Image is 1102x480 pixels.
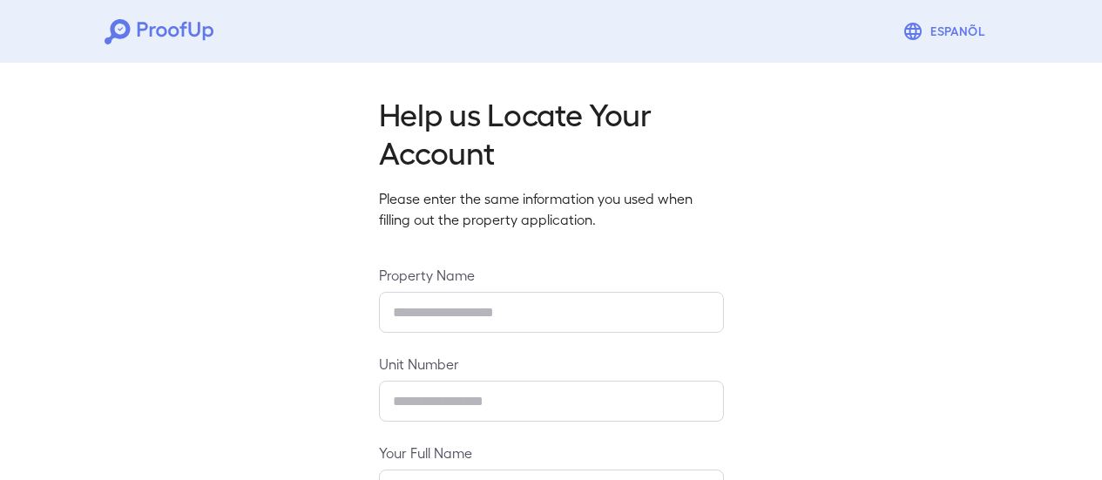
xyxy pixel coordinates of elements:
[379,443,724,463] label: Your Full Name
[896,14,997,49] button: Espanõl
[379,188,724,230] p: Please enter the same information you used when filling out the property application.
[379,354,724,374] label: Unit Number
[379,265,724,285] label: Property Name
[379,94,724,171] h2: Help us Locate Your Account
